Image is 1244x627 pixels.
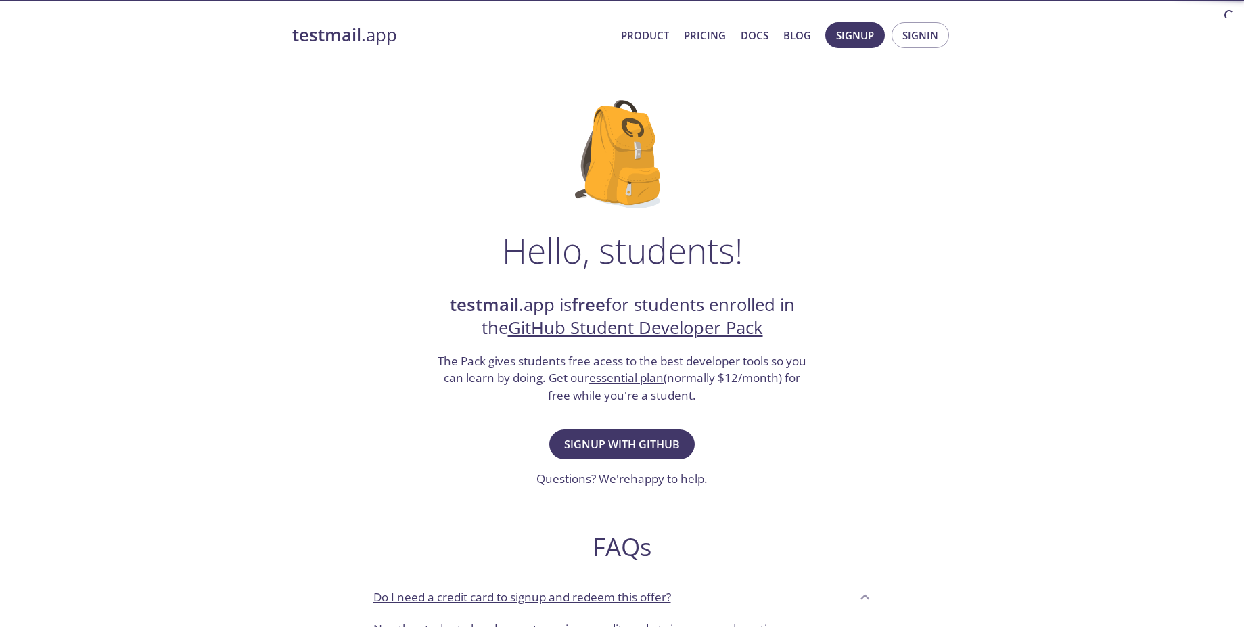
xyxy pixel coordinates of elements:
a: Blog [783,26,811,44]
h3: The Pack gives students free acess to the best developer tools so you can learn by doing. Get our... [436,352,808,404]
span: Signin [902,26,938,44]
button: Signin [892,22,949,48]
button: Signup [825,22,885,48]
span: Signup with GitHub [564,435,680,454]
a: testmail.app [292,24,610,47]
a: GitHub Student Developer Pack [508,316,763,340]
a: essential plan [589,370,664,386]
h3: Questions? We're . [536,470,708,488]
button: Signup with GitHub [549,429,695,459]
h1: Hello, students! [502,230,743,271]
p: Do I need a credit card to signup and redeem this offer? [373,588,671,606]
a: happy to help [630,471,704,486]
a: Product [621,26,669,44]
strong: testmail [292,23,361,47]
a: Docs [741,26,768,44]
span: Signup [836,26,874,44]
strong: testmail [450,293,519,317]
h2: FAQs [363,532,882,562]
img: github-student-backpack.png [575,100,669,208]
strong: free [572,293,605,317]
h2: .app is for students enrolled in the [436,294,808,340]
div: Do I need a credit card to signup and redeem this offer? [363,578,882,615]
a: Pricing [684,26,726,44]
